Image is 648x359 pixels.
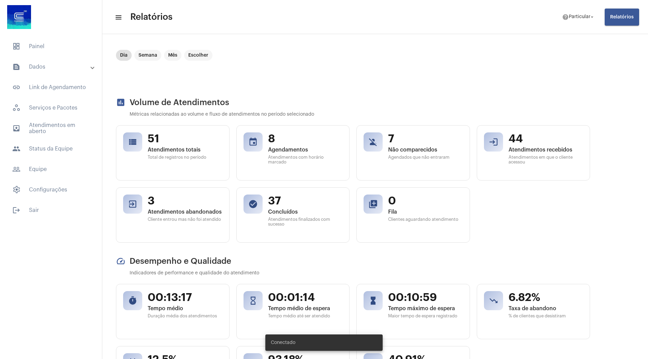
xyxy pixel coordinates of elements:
mat-icon: sidenav icon [12,83,20,91]
span: 00:10:59 [388,291,463,304]
mat-icon: sidenav icon [115,13,121,21]
span: Atendimentos com horário marcado [268,155,343,164]
span: Total de registros no período [148,155,222,160]
span: 44 [509,132,583,145]
mat-chip: Escolher [184,50,212,61]
span: Atendimentos em aberto [7,120,95,137]
span: Particular [569,15,590,19]
span: Atendimentos totais [148,147,222,153]
span: Atendimentos finalizados com sucesso [268,217,343,227]
mat-icon: sidenav icon [12,165,20,173]
span: Painel [7,38,95,55]
mat-icon: assessment [116,98,126,107]
span: Maior tempo de espera registrado [388,314,463,318]
span: 3 [148,195,222,207]
span: Clientes aguardando atendimento [388,217,463,222]
mat-icon: sidenav icon [12,206,20,214]
mat-chip: Semana [134,50,161,61]
mat-icon: speed [116,256,126,266]
mat-expansion-panel-header: sidenav iconDados [4,59,102,75]
mat-chip: Dia [116,50,132,61]
span: Tempo médio [148,305,222,312]
span: 8 [268,132,343,145]
span: 37 [268,195,343,207]
mat-icon: hourglass_full [368,296,378,305]
img: d4669ae0-8c07-2337-4f67-34b0df7f5ae4.jpeg [5,3,33,31]
span: Atendimentos recebidos [509,147,583,153]
button: Particular [558,10,599,24]
span: Link de Agendamento [7,79,95,96]
mat-icon: help [562,14,569,20]
span: Fila [388,209,463,215]
mat-icon: sidenav icon [12,63,20,71]
span: Agendados que não entraram [388,155,463,160]
mat-icon: timer [128,296,137,305]
span: 0 [388,195,463,207]
mat-panel-title: Dados [12,63,91,71]
span: 00:01:14 [268,291,343,304]
span: Relatórios [130,12,173,23]
p: Indicadores de performance e qualidade do atendimento [130,271,590,276]
mat-icon: check_circle [248,199,258,209]
span: Tempo médio até ser atendido [268,314,343,318]
p: Métricas relacionadas ao volume e fluxo de atendimentos no período selecionado [130,112,590,117]
mat-chip: Mês [164,50,181,61]
mat-icon: exit_to_app [128,199,137,209]
span: Atendimentos abandonados [148,209,222,215]
span: Conectado [271,339,295,346]
span: Status da Equipe [7,141,95,157]
mat-icon: sidenav icon [12,124,20,132]
span: Tempo máximo de espera [388,305,463,312]
mat-icon: trending_down [489,296,498,305]
span: Agendamentos [268,147,343,153]
span: Sair [7,202,95,218]
span: Cliente entrou mas não foi atendido [148,217,222,222]
span: sidenav icon [12,42,20,51]
span: Configurações [7,182,95,198]
span: Relatórios [610,15,634,19]
mat-icon: event [248,137,258,147]
span: 6.82% [509,291,583,304]
span: Atendimentos em que o cliente acessou [509,155,583,164]
mat-icon: view_list [128,137,137,147]
mat-icon: hourglass_empty [248,296,258,305]
span: % de clientes que desistiram [509,314,583,318]
mat-icon: arrow_drop_down [589,14,595,20]
span: Equipe [7,161,95,177]
h2: Desempenho e Qualidade [116,256,590,266]
span: 00:13:17 [148,291,222,304]
mat-icon: person_off [368,137,378,147]
button: Relatórios [605,9,639,26]
span: sidenav icon [12,104,20,112]
span: 51 [148,132,222,145]
span: Taxa de abandono [509,305,583,312]
span: sidenav icon [12,186,20,194]
span: Duração média dos atendimentos [148,314,222,318]
span: Tempo médio de espera [268,305,343,312]
span: 7 [388,132,463,145]
mat-icon: login [489,137,498,147]
span: Serviços e Pacotes [7,100,95,116]
span: Não comparecidos [388,147,463,153]
h2: Volume de Atendimentos [116,98,590,107]
span: Concluídos [268,209,343,215]
mat-icon: sidenav icon [12,145,20,153]
mat-icon: queue [368,199,378,209]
